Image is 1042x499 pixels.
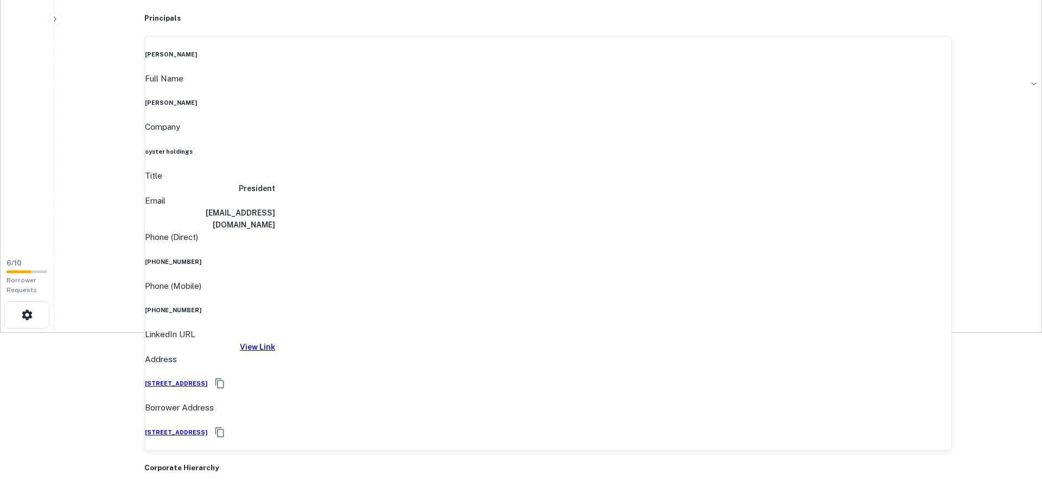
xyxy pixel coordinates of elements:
span: 6 / 10 [7,259,22,267]
h6: President [145,182,275,194]
a: View Link [145,341,951,353]
p: Email [145,194,951,207]
h5: Corporate Hierarchy [144,463,952,473]
span: Borrower Requests [7,276,37,294]
p: LinkedIn URL [145,328,951,341]
h6: [STREET_ADDRESS] [145,379,207,388]
p: Company [145,121,951,134]
button: Copy Address [212,375,228,391]
p: Borrower Address [145,401,951,414]
h6: oyster holdings [145,147,951,156]
h6: [PERSON_NAME] [145,98,951,107]
p: Title [145,169,951,182]
h6: [PHONE_NUMBER] [145,257,951,266]
a: [STREET_ADDRESS] [145,365,207,401]
p: Address [145,353,951,366]
button: Copy Address [212,424,228,440]
a: [STREET_ADDRESS] [145,414,207,450]
p: Phone (Direct) [145,231,198,244]
p: Phone (Mobile) [145,280,201,293]
h6: [PERSON_NAME] [145,50,951,59]
h5: Principals [144,13,181,24]
h6: [PHONE_NUMBER] [145,306,951,314]
h6: [EMAIL_ADDRESS][DOMAIN_NAME] [145,207,275,231]
h6: View Link [145,341,275,353]
h6: [STREET_ADDRESS] [145,428,207,437]
iframe: Chat Widget [988,412,1042,464]
p: Full Name [145,72,951,85]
